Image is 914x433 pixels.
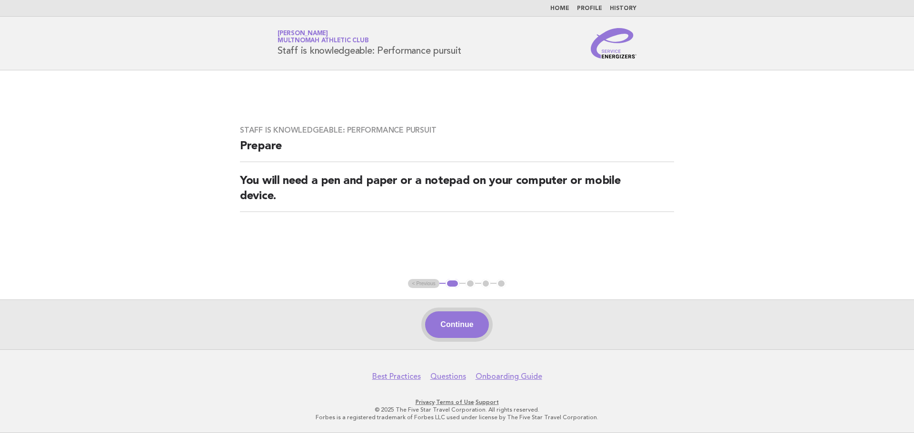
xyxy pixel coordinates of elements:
button: Continue [425,311,488,338]
button: 1 [446,279,459,289]
a: Profile [577,6,602,11]
a: Questions [430,372,466,381]
a: Support [476,399,499,405]
a: [PERSON_NAME]Multnomah Athletic Club [278,30,368,44]
p: Forbes is a registered trademark of Forbes LLC used under license by The Five Star Travel Corpora... [166,414,748,421]
h1: Staff is knowledgeable: Performance pursuit [278,31,461,56]
a: Privacy [416,399,435,405]
p: © 2025 The Five Star Travel Corporation. All rights reserved. [166,406,748,414]
a: History [610,6,636,11]
img: Service Energizers [591,28,636,58]
h2: Prepare [240,139,674,162]
span: Multnomah Athletic Club [278,38,368,44]
a: Best Practices [372,372,421,381]
p: · · [166,398,748,406]
a: Onboarding Guide [476,372,542,381]
a: Terms of Use [436,399,474,405]
a: Home [550,6,569,11]
h3: Staff is knowledgeable: Performance pursuit [240,125,674,135]
h2: You will need a pen and paper or a notepad on your computer or mobile device. [240,173,674,212]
